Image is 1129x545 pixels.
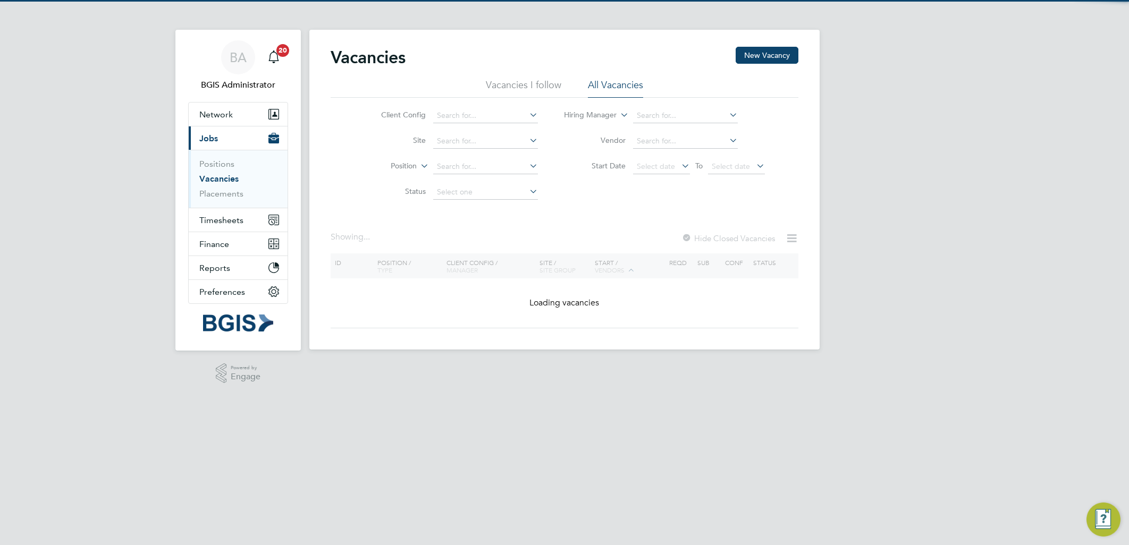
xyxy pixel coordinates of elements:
[216,363,261,384] a: Powered byEngage
[188,40,288,91] a: BABGIS Administrator
[231,363,260,372] span: Powered by
[637,161,675,171] span: Select date
[1086,503,1120,537] button: Engage Resource Center
[188,314,288,331] a: Go to home page
[276,44,289,57] span: 20
[188,79,288,91] span: BGIS Administrator
[189,256,288,279] button: Reports
[203,314,273,331] img: bgis-logo-retina.png
[564,135,626,145] label: Vendor
[433,108,538,123] input: Search for...
[356,161,417,172] label: Position
[189,126,288,150] button: Jobs
[189,150,288,208] div: Jobs
[263,40,284,74] a: 20
[231,372,260,381] span: Engage
[633,134,738,149] input: Search for...
[681,233,775,243] label: Hide Closed Vacancies
[189,103,288,126] button: Network
[230,50,247,64] span: BA
[199,239,229,249] span: Finance
[199,263,230,273] span: Reports
[433,134,538,149] input: Search for...
[365,110,426,120] label: Client Config
[633,108,738,123] input: Search for...
[588,79,643,98] li: All Vacancies
[199,133,218,143] span: Jobs
[199,215,243,225] span: Timesheets
[364,232,370,242] span: ...
[365,186,426,196] label: Status
[486,79,561,98] li: Vacancies I follow
[365,135,426,145] label: Site
[199,159,234,169] a: Positions
[564,161,626,171] label: Start Date
[433,159,538,174] input: Search for...
[189,280,288,303] button: Preferences
[189,232,288,256] button: Finance
[199,109,233,120] span: Network
[189,208,288,232] button: Timesheets
[712,161,750,171] span: Select date
[331,232,372,243] div: Showing
[199,189,243,199] a: Placements
[331,47,406,68] h2: Vacancies
[199,287,245,297] span: Preferences
[555,110,617,121] label: Hiring Manager
[433,185,538,200] input: Select one
[692,159,706,173] span: To
[175,30,301,351] nav: Main navigation
[736,47,798,64] button: New Vacancy
[199,174,239,184] a: Vacancies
